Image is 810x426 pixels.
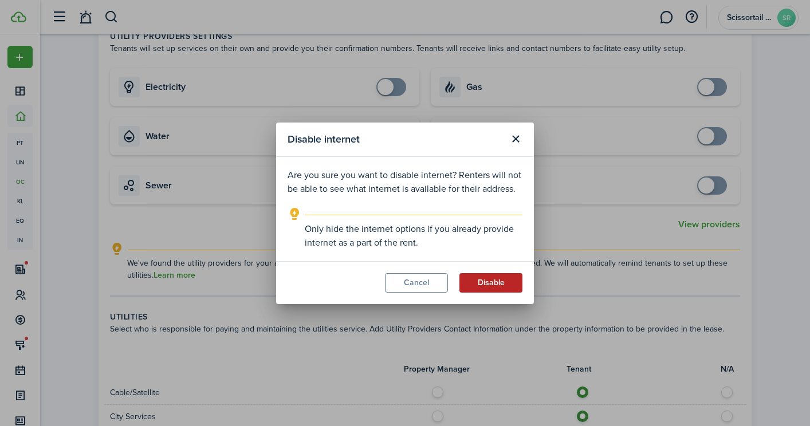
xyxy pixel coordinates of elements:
[459,273,522,293] button: Disable
[288,128,503,151] modal-title: Disable internet
[288,207,302,221] i: outline
[288,168,522,196] p: Are you sure you want to disable internet? Renters will not be able to see what internet is avail...
[305,222,522,250] explanation-description: Only hide the internet options if you already provide internet as a part of the rent.
[385,273,448,293] button: Cancel
[506,129,525,149] button: Close modal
